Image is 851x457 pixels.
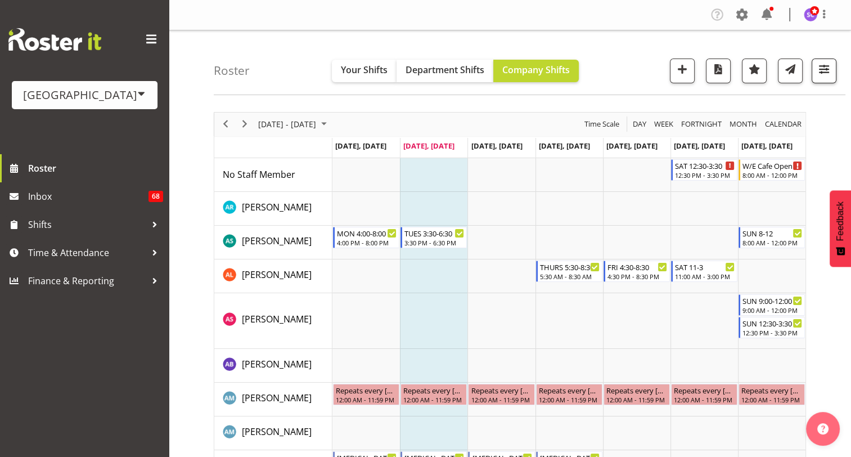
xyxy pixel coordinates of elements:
button: Fortnight [679,117,724,131]
button: Timeline Day [631,117,649,131]
div: 12:30 PM - 3:30 PM [742,328,802,337]
div: 12:00 AM - 11:59 PM [674,395,735,404]
a: [PERSON_NAME] [242,234,312,248]
div: Andreea Muicaru"s event - Repeats every monday, tuesday, wednesday, thursday, friday, saturday, s... [536,384,602,405]
div: SUN 12:30-3:30 [742,317,802,329]
a: [PERSON_NAME] [242,200,312,214]
span: [DATE], [DATE] [471,141,522,151]
div: Ajay Smith"s event - MON 4:00-8:00 Begin From Monday, August 25, 2025 at 4:00:00 PM GMT+12:00 End... [333,227,399,248]
span: [DATE] - [DATE] [257,117,317,131]
span: [DATE], [DATE] [335,141,386,151]
span: [DATE], [DATE] [741,141,793,151]
td: Amber-Jade Brass resource [214,349,332,383]
span: Fortnight [680,117,723,131]
div: 4:00 PM - 8:00 PM [337,238,397,247]
span: Feedback [835,201,845,241]
div: 8:00 AM - 12:00 PM [742,238,802,247]
div: 9:00 AM - 12:00 PM [742,306,802,315]
h4: Roster [214,64,250,77]
div: Repeats every [DATE], [DATE], [DATE], [DATE], [DATE], [DATE], [DATE] - [PERSON_NAME] [606,384,667,396]
div: SAT 11-3 [675,261,735,272]
span: Company Shifts [502,64,570,76]
td: Angus McLeay resource [214,416,332,450]
div: 12:30 PM - 3:30 PM [675,171,735,180]
img: help-xxl-2.png [817,423,829,434]
div: Alex Laverty"s event - THURS 5:30-8:30 Begin From Thursday, August 28, 2025 at 5:30:00 AM GMT+12:... [536,261,602,282]
span: Roster [28,160,163,177]
div: Alex Laverty"s event - SAT 11-3 Begin From Saturday, August 30, 2025 at 11:00:00 AM GMT+12:00 End... [671,261,737,282]
img: Rosterit website logo [8,28,101,51]
div: Alex Sansom"s event - SUN 12:30-3:30 Begin From Sunday, August 31, 2025 at 12:30:00 PM GMT+12:00 ... [739,317,805,338]
div: Andreea Muicaru"s event - Repeats every monday, tuesday, wednesday, thursday, friday, saturday, s... [671,384,737,405]
div: 4:30 PM - 8:30 PM [607,272,667,281]
div: THURS 5:30-8:30 [540,261,600,272]
div: 12:00 AM - 11:59 PM [403,395,464,404]
td: Ajay Smith resource [214,226,332,259]
span: [DATE], [DATE] [674,141,725,151]
button: Time Scale [583,117,622,131]
span: 68 [148,191,163,202]
div: Repeats every [DATE], [DATE], [DATE], [DATE], [DATE], [DATE], [DATE] - [PERSON_NAME] [403,384,464,396]
button: Month [763,117,804,131]
div: Repeats every [DATE], [DATE], [DATE], [DATE], [DATE], [DATE], [DATE] - [PERSON_NAME] [741,384,802,396]
button: Download a PDF of the roster according to the set date range. [706,59,731,83]
div: [GEOGRAPHIC_DATA] [23,87,146,104]
div: MON 4:00-8:00 [337,227,397,239]
button: Highlight an important date within the roster. [742,59,767,83]
a: No Staff Member [223,168,295,181]
div: next period [235,113,254,136]
div: 12:00 AM - 11:59 PM [606,395,667,404]
button: Filter Shifts [812,59,836,83]
span: [PERSON_NAME] [242,358,312,370]
button: Timeline Month [728,117,759,131]
div: 11:00 AM - 3:00 PM [675,272,735,281]
span: Your Shifts [341,64,388,76]
div: No Staff Member"s event - W/E Cafe Open Begin From Sunday, August 31, 2025 at 8:00:00 AM GMT+12:0... [739,159,805,181]
a: [PERSON_NAME] [242,312,312,326]
div: 12:00 AM - 11:59 PM [741,395,802,404]
span: [DATE], [DATE] [403,141,454,151]
div: Andreea Muicaru"s event - Repeats every monday, tuesday, wednesday, thursday, friday, saturday, s... [400,384,467,405]
span: [PERSON_NAME] [242,425,312,438]
span: [DATE], [DATE] [539,141,590,151]
div: Andreea Muicaru"s event - Repeats every monday, tuesday, wednesday, thursday, friday, saturday, s... [333,384,399,405]
div: No Staff Member"s event - SAT 12:30-3:30 Begin From Saturday, August 30, 2025 at 12:30:00 PM GMT+... [671,159,737,181]
button: Add a new shift [670,59,695,83]
button: Send a list of all shifts for the selected filtered period to all rostered employees. [778,59,803,83]
div: Repeats every [DATE], [DATE], [DATE], [DATE], [DATE], [DATE], [DATE] - [PERSON_NAME] [336,384,397,396]
div: TUES 3:30-6:30 [404,227,464,239]
a: [PERSON_NAME] [242,391,312,405]
span: Department Shifts [406,64,484,76]
div: Repeats every [DATE], [DATE], [DATE], [DATE], [DATE], [DATE], [DATE] - [PERSON_NAME] [471,384,532,396]
span: Day [632,117,647,131]
span: Week [653,117,674,131]
button: Feedback - Show survey [830,190,851,267]
div: FRI 4:30-8:30 [607,261,667,272]
div: 8:00 AM - 12:00 PM [742,171,802,180]
img: stephen-cook564.jpg [804,8,817,21]
span: Inbox [28,188,148,205]
div: SAT 12:30-3:30 [675,160,735,171]
div: 5:30 AM - 8:30 AM [540,272,600,281]
div: Alex Laverty"s event - FRI 4:30-8:30 Begin From Friday, August 29, 2025 at 4:30:00 PM GMT+12:00 E... [604,261,670,282]
button: Next [237,117,253,131]
span: Finance & Reporting [28,272,146,289]
div: Andreea Muicaru"s event - Repeats every monday, tuesday, wednesday, thursday, friday, saturday, s... [604,384,670,405]
div: 12:00 AM - 11:59 PM [336,395,397,404]
div: August 25 - 31, 2025 [254,113,334,136]
span: Time & Attendance [28,244,146,261]
div: Repeats every [DATE], [DATE], [DATE], [DATE], [DATE], [DATE], [DATE] - [PERSON_NAME] [674,384,735,396]
button: Previous [218,117,233,131]
div: 12:00 AM - 11:59 PM [539,395,600,404]
div: Ajay Smith"s event - SUN 8-12 Begin From Sunday, August 31, 2025 at 8:00:00 AM GMT+12:00 Ends At ... [739,227,805,248]
div: 3:30 PM - 6:30 PM [404,238,464,247]
div: SUN 8-12 [742,227,802,239]
button: Timeline Week [652,117,676,131]
div: 12:00 AM - 11:59 PM [471,395,532,404]
div: Repeats every [DATE], [DATE], [DATE], [DATE], [DATE], [DATE], [DATE] - [PERSON_NAME] [539,384,600,396]
a: [PERSON_NAME] [242,268,312,281]
button: Department Shifts [397,60,493,82]
span: [PERSON_NAME] [242,313,312,325]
